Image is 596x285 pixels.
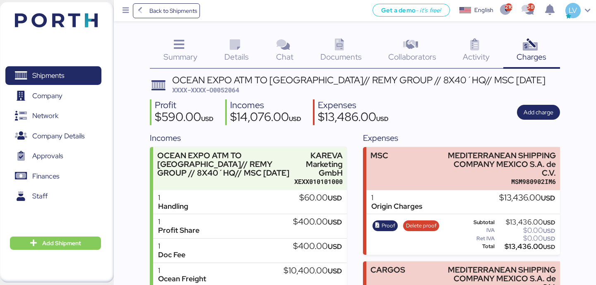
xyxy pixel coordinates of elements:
[163,51,197,62] span: Summary
[155,99,214,111] div: Profit
[463,51,490,62] span: Activity
[172,86,239,94] span: XXXX-XXXX-O0052064
[328,217,342,227] span: USD
[406,221,437,230] span: Delete proof
[32,170,59,182] span: Finances
[517,51,546,62] span: Charges
[318,99,389,111] div: Expenses
[328,242,342,251] span: USD
[5,147,101,166] a: Approvals
[569,5,577,16] span: LV
[466,227,495,233] div: IVA
[445,177,556,186] div: MSM980902IM6
[541,193,555,203] span: USD
[543,235,555,242] span: USD
[370,266,405,274] div: CARGOS
[299,193,342,203] div: $60.00
[320,51,362,62] span: Documents
[372,220,398,231] button: Proof
[382,221,395,230] span: Proof
[371,193,422,202] div: 1
[158,226,199,235] div: Profit Share
[158,251,185,259] div: Doc Fee
[289,115,301,123] span: USD
[158,275,206,283] div: Ocean Freight
[318,111,389,125] div: $13,486.00
[32,110,58,122] span: Network
[32,70,64,82] span: Shipments
[230,111,301,125] div: $14,076.00
[224,51,249,62] span: Details
[496,219,555,225] div: $13,436.00
[403,220,439,231] button: Delete proof
[276,51,293,62] span: Chat
[294,151,343,177] div: KAREVA Marketing GmbH
[496,244,555,250] div: $13,436.00
[157,151,291,177] div: OCEAN EXPO ATM TO [GEOGRAPHIC_DATA]// REMY GROUP // 8X40´HQ// MSC [DATE]
[158,202,188,211] div: Handling
[499,193,555,203] div: $13,436.00
[155,111,214,125] div: $590.00
[32,150,63,162] span: Approvals
[158,266,206,275] div: 1
[543,219,555,226] span: USD
[5,187,101,206] a: Staff
[42,238,81,248] span: Add Shipment
[376,115,389,123] span: USD
[201,115,214,123] span: USD
[32,130,84,142] span: Company Details
[294,177,343,186] div: XEXX010101000
[328,266,342,275] span: USD
[10,237,101,250] button: Add Shipment
[543,227,555,234] span: USD
[119,4,133,18] button: Menu
[32,190,48,202] span: Staff
[158,217,199,226] div: 1
[370,151,388,160] div: MSC
[158,193,188,202] div: 1
[466,244,495,249] div: Total
[466,236,495,242] div: Ret IVA
[5,106,101,126] a: Network
[32,90,62,102] span: Company
[158,242,185,251] div: 1
[172,75,546,85] div: OCEAN EXPO ATM TO [GEOGRAPHIC_DATA]// REMY GROUP // 8X40´HQ// MSC [DATE]
[517,105,560,120] button: Add charge
[230,99,301,111] div: Incomes
[371,202,422,211] div: Origin Charges
[474,6,493,14] div: English
[388,51,436,62] span: Collaborators
[284,266,342,275] div: $10,400.00
[524,107,553,117] span: Add charge
[133,3,200,18] a: Back to Shipments
[496,235,555,242] div: $0.00
[328,193,342,203] span: USD
[293,242,342,251] div: $400.00
[293,217,342,227] div: $400.00
[5,86,101,105] a: Company
[5,167,101,186] a: Finances
[496,227,555,234] div: $0.00
[466,220,495,225] div: Subtotal
[363,132,560,144] div: Expenses
[543,243,555,251] span: USD
[5,126,101,145] a: Company Details
[445,151,556,177] div: MEDITERRANEAN SHIPPING COMPANY MEXICO S.A. de C.V.
[5,66,101,85] a: Shipments
[149,6,197,16] span: Back to Shipments
[150,132,346,144] div: Incomes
